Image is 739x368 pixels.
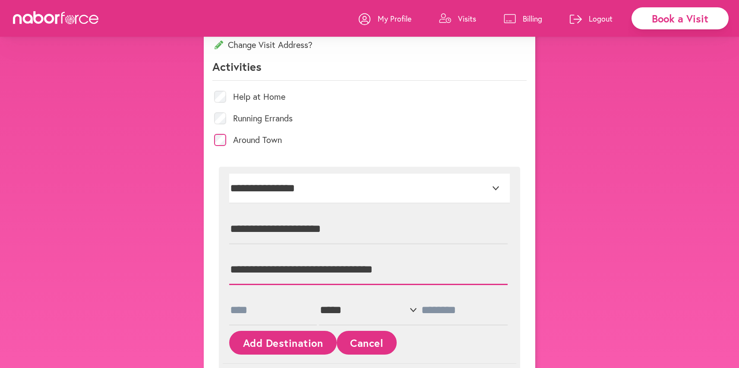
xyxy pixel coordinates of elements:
[523,13,542,24] p: Billing
[458,13,476,24] p: Visits
[233,92,285,101] label: Help at Home
[570,6,613,32] a: Logout
[504,6,542,32] a: Billing
[212,59,527,81] p: Activities
[359,6,411,32] a: My Profile
[233,114,293,123] label: Running Errands
[229,331,337,355] button: Add Destination
[589,13,613,24] p: Logout
[212,39,527,51] p: Change Visit Address?
[378,13,411,24] p: My Profile
[337,331,397,355] button: Cancel
[632,7,729,29] div: Book a Visit
[439,6,476,32] a: Visits
[233,136,282,144] label: Around Town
